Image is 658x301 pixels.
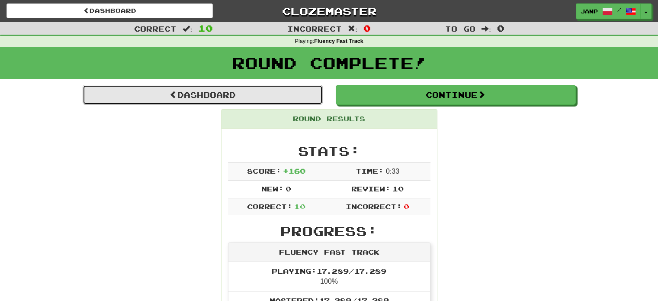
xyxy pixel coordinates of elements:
span: Correct [134,24,177,33]
a: JanP / [576,3,641,19]
button: Continue [336,85,576,105]
span: 0 [286,184,291,193]
span: Playing: 17.289 / 17.289 [272,267,386,275]
span: 0 [363,23,371,33]
div: Fluency Fast Track [228,243,430,262]
span: 0 [497,23,504,33]
li: 100% [228,262,430,291]
a: Dashboard [6,3,213,18]
strong: Fluency Fast Track [314,38,363,44]
span: 0 : 33 [386,168,399,175]
span: Incorrect: [346,202,402,210]
span: 10 [198,23,213,33]
span: : [183,25,192,32]
a: Dashboard [83,85,323,105]
span: 10 [392,184,404,193]
span: : [348,25,357,32]
span: / [617,7,621,13]
span: JanP [581,7,598,15]
span: Correct: [247,202,292,210]
span: Time: [356,167,384,175]
span: 0 [404,202,409,210]
h2: Stats: [228,144,430,158]
h2: Progress: [228,224,430,238]
span: To go [445,24,475,33]
h1: Round Complete! [3,54,655,71]
span: + 160 [283,167,305,175]
span: Incorrect [287,24,342,33]
span: Review: [351,184,391,193]
span: Score: [247,167,281,175]
span: New: [261,184,284,193]
span: : [481,25,491,32]
span: 10 [294,202,305,210]
a: Clozemaster [226,3,432,19]
div: Round Results [221,110,437,129]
